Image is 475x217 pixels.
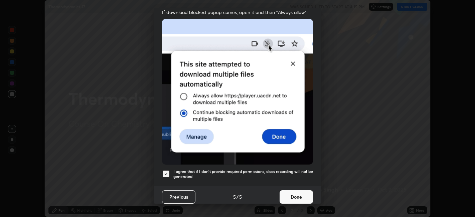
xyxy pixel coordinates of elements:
img: downloads-permission-blocked.gif [162,19,313,165]
button: Previous [162,190,195,204]
h4: 5 [239,193,242,200]
h4: / [236,193,239,200]
h5: I agree that if I don't provide required permissions, class recording will not be generated [173,169,313,179]
h4: 5 [233,193,236,200]
span: If download blocked popup comes, open it and then "Always allow": [162,9,313,15]
button: Done [280,190,313,204]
